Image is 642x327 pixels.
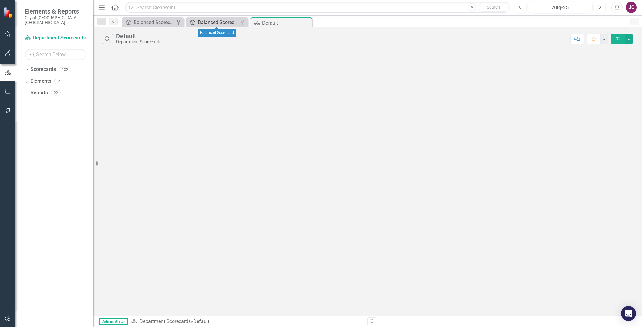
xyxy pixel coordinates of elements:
small: City of [GEOGRAPHIC_DATA], [GEOGRAPHIC_DATA] [25,15,86,25]
a: Reports [31,89,48,97]
div: » [131,318,363,325]
div: 132 [59,67,71,72]
div: Aug-25 [530,4,590,11]
div: Balanced Scorecard [134,19,174,26]
input: Search Below... [25,49,86,60]
div: Default [116,33,161,39]
button: Aug-25 [528,2,592,13]
img: ClearPoint Strategy [3,7,14,18]
span: Search [487,5,500,10]
a: Scorecards [31,66,56,73]
div: 22 [51,90,61,96]
div: Balanced Scorecard [198,29,236,37]
a: Department Scorecards [140,318,191,324]
span: Administrator [99,318,128,325]
div: Balanced Scorecard [198,19,239,26]
a: Balanced Scorecard [188,19,239,26]
input: Search ClearPoint... [125,2,510,13]
a: Balanced Scorecard [123,19,174,26]
div: 4 [54,79,64,84]
div: Department Scorecards [116,39,161,44]
div: Default [193,318,209,324]
button: JC [626,2,637,13]
div: Default [262,19,311,27]
a: Elements [31,78,51,85]
span: Elements & Reports [25,8,86,15]
div: Open Intercom Messenger [621,306,636,321]
a: Department Scorecards [25,35,86,42]
button: Search [478,3,509,12]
